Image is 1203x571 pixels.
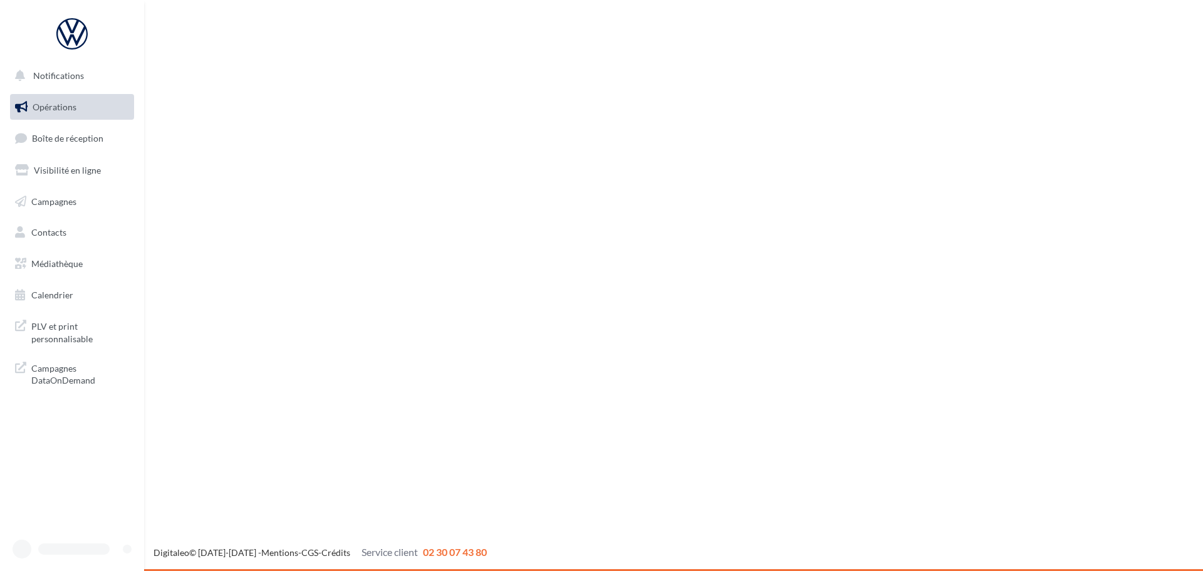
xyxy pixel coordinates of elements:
a: Mentions [261,547,298,558]
span: Visibilité en ligne [34,165,101,175]
a: CGS [301,547,318,558]
span: Service client [362,546,418,558]
button: Notifications [8,63,132,89]
span: Campagnes [31,196,76,206]
span: Notifications [33,70,84,81]
a: Visibilité en ligne [8,157,137,184]
span: Opérations [33,102,76,112]
a: Campagnes [8,189,137,215]
a: Campagnes DataOnDemand [8,355,137,392]
span: Boîte de réception [32,133,103,144]
span: Contacts [31,227,66,238]
span: Calendrier [31,290,73,300]
a: Boîte de réception [8,125,137,152]
a: Contacts [8,219,137,246]
span: Campagnes DataOnDemand [31,360,129,387]
a: Digitaleo [154,547,189,558]
a: Calendrier [8,282,137,308]
a: PLV et print personnalisable [8,313,137,350]
span: PLV et print personnalisable [31,318,129,345]
a: Opérations [8,94,137,120]
a: Crédits [321,547,350,558]
span: © [DATE]-[DATE] - - - [154,547,487,558]
span: 02 30 07 43 80 [423,546,487,558]
span: Médiathèque [31,258,83,269]
a: Médiathèque [8,251,137,277]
